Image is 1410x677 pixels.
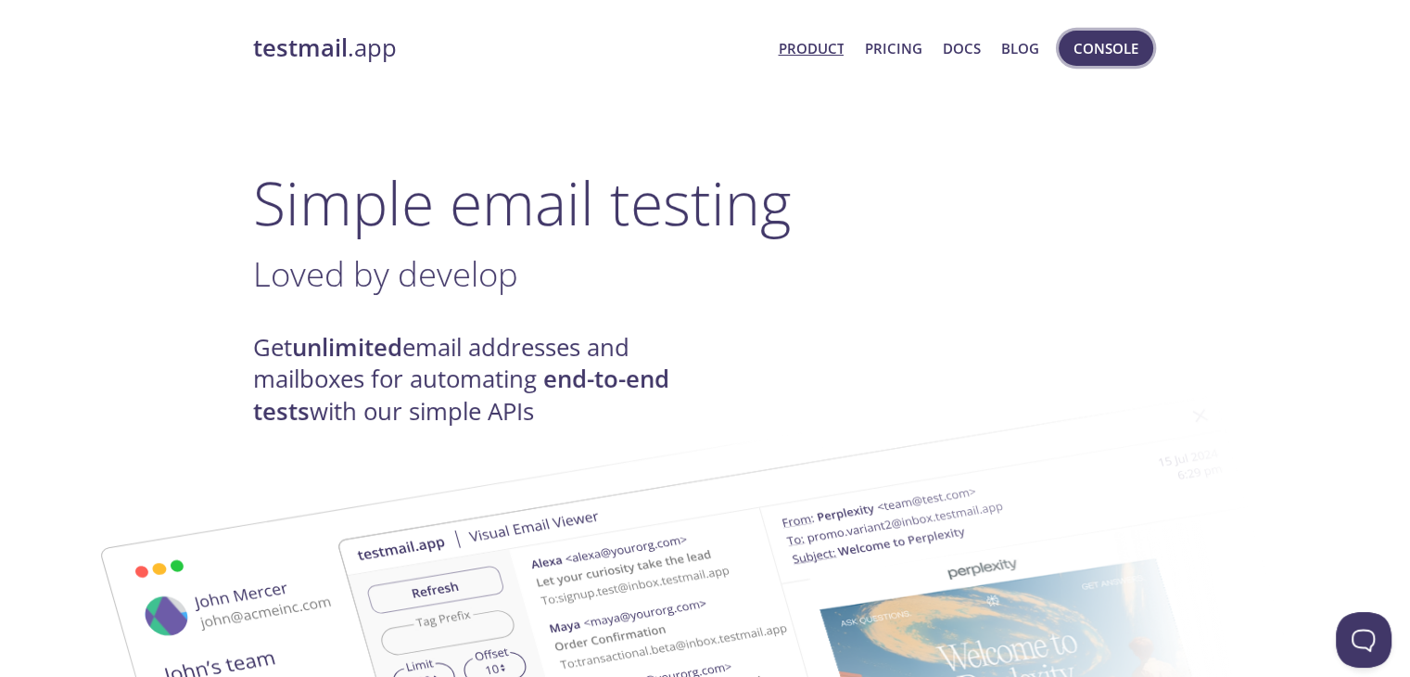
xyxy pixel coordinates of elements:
strong: end-to-end tests [253,363,669,427]
a: Docs [943,36,981,60]
strong: unlimited [292,331,402,364]
span: Console [1073,36,1138,60]
a: testmail.app [253,32,764,64]
strong: testmail [253,32,348,64]
h4: Get email addresses and mailboxes for automating with our simple APIs [253,332,705,428]
button: Console [1059,31,1153,66]
a: Blog [1001,36,1039,60]
a: Product [778,36,844,60]
a: Pricing [864,36,921,60]
iframe: Help Scout Beacon - Open [1336,612,1391,668]
span: Loved by develop [253,250,518,297]
h1: Simple email testing [253,167,1158,238]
